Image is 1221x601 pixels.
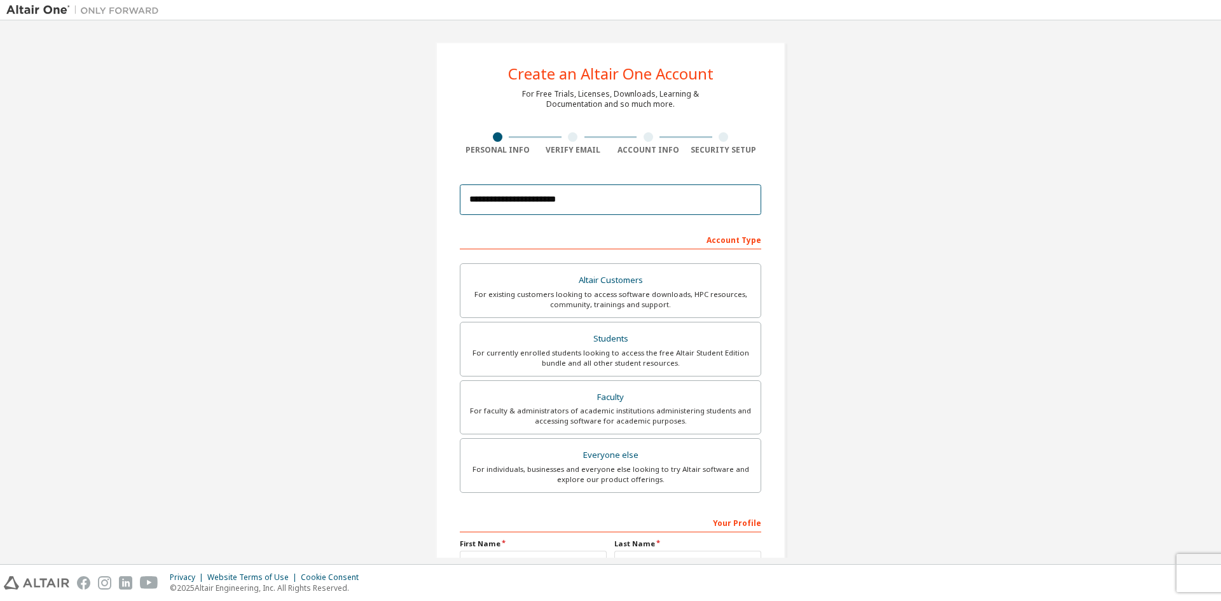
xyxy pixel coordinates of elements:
[460,539,607,549] label: First Name
[207,572,301,583] div: Website Terms of Use
[535,145,611,155] div: Verify Email
[468,348,753,368] div: For currently enrolled students looking to access the free Altair Student Edition bundle and all ...
[140,576,158,590] img: youtube.svg
[468,330,753,348] div: Students
[301,572,366,583] div: Cookie Consent
[6,4,165,17] img: Altair One
[460,512,761,532] div: Your Profile
[468,389,753,406] div: Faculty
[170,572,207,583] div: Privacy
[686,145,762,155] div: Security Setup
[77,576,90,590] img: facebook.svg
[460,145,535,155] div: Personal Info
[610,145,686,155] div: Account Info
[614,539,761,549] label: Last Name
[468,406,753,426] div: For faculty & administrators of academic institutions administering students and accessing softwa...
[522,89,699,109] div: For Free Trials, Licenses, Downloads, Learning & Documentation and so much more.
[98,576,111,590] img: instagram.svg
[468,289,753,310] div: For existing customers looking to access software downloads, HPC resources, community, trainings ...
[170,583,366,593] p: © 2025 Altair Engineering, Inc. All Rights Reserved.
[119,576,132,590] img: linkedin.svg
[468,446,753,464] div: Everyone else
[468,464,753,485] div: For individuals, businesses and everyone else looking to try Altair software and explore our prod...
[508,66,714,81] div: Create an Altair One Account
[4,576,69,590] img: altair_logo.svg
[460,229,761,249] div: Account Type
[468,272,753,289] div: Altair Customers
